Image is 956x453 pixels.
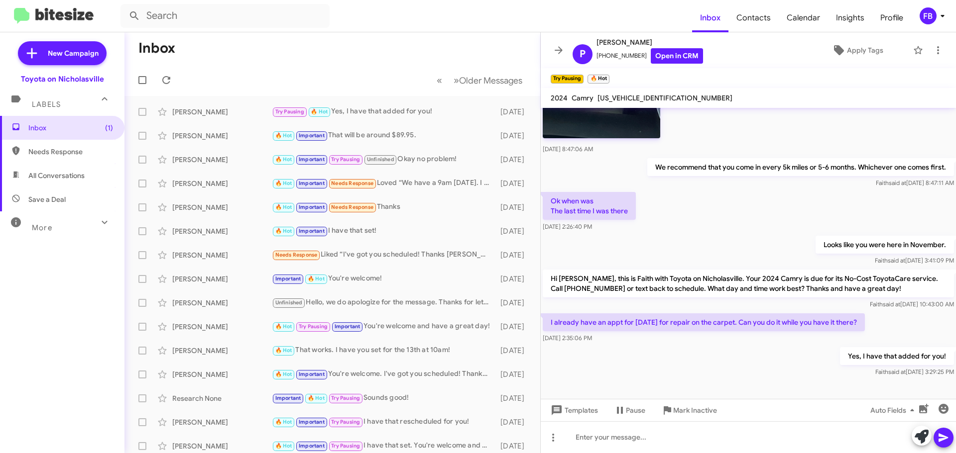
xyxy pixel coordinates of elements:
div: [PERSON_NAME] [172,250,272,260]
span: Important [299,132,325,139]
span: Inbox [28,123,113,133]
span: Save a Deal [28,194,66,204]
button: Auto Fields [862,401,926,419]
div: [DATE] [495,202,532,212]
div: [DATE] [495,131,532,141]
span: Needs Response [275,252,318,258]
span: Important [299,156,325,163]
span: [DATE] 8:47:06 AM [543,145,593,153]
div: [PERSON_NAME] [172,202,272,212]
div: Okay no problem! [272,154,495,165]
div: [PERSON_NAME] [172,369,272,379]
span: Important [299,419,325,425]
div: [PERSON_NAME] [172,179,272,188]
div: [DATE] [495,179,532,188]
div: [DATE] [495,346,532,356]
a: Contacts [728,3,779,32]
span: Mark Inactive [673,401,717,419]
span: [US_VEHICLE_IDENTIFICATION_NUMBER] [597,93,732,102]
div: [DATE] [495,250,532,260]
p: Looks like you were here in November. [816,236,954,254]
span: Apply Tags [847,41,883,59]
a: Insights [828,3,872,32]
span: More [32,223,52,232]
div: [DATE] [495,322,532,332]
a: Open in CRM [651,48,703,64]
span: Auto Fields [870,401,918,419]
span: New Campaign [48,48,99,58]
div: [PERSON_NAME] [172,274,272,284]
span: Important [299,204,325,210]
div: [DATE] [495,369,532,379]
div: You're welcome and have a great day! [272,321,495,332]
div: [DATE] [495,274,532,284]
button: Next [448,70,528,91]
span: Needs Response [331,180,373,186]
span: Faith [DATE] 3:41:09 PM [875,257,954,264]
button: FB [911,7,945,24]
span: Important [299,443,325,449]
div: [DATE] [495,441,532,451]
span: 🔥 Hot [308,395,325,401]
span: Unfinished [275,299,303,306]
span: P [580,46,586,62]
div: [PERSON_NAME] [172,155,272,165]
div: [DATE] [495,298,532,308]
span: Older Messages [459,75,522,86]
div: FB [920,7,937,24]
div: I have that rescheduled for you! [272,416,495,428]
div: You're welcome! [272,273,495,284]
span: Important [299,180,325,186]
small: Try Pausing [551,75,584,84]
div: Research None [172,393,272,403]
span: 🔥 Hot [275,132,292,139]
div: [DATE] [495,155,532,165]
span: said at [888,368,906,375]
div: That will be around $89.95. [272,130,495,141]
p: Hi [PERSON_NAME], this is Faith with Toyota on Nicholasville. Your 2024 Camry is due for its No-C... [543,270,954,297]
div: Thanks [272,201,495,213]
span: 🔥 Hot [311,108,328,115]
div: [PERSON_NAME] [172,107,272,117]
span: Try Pausing [299,323,328,330]
p: We recommend that you come in every 5k miles or 5-6 months. Whichever one comes first. [647,158,954,176]
div: Yes, I have that added for you! [272,106,495,117]
span: Faith [DATE] 3:29:25 PM [875,368,954,375]
span: « [437,74,442,87]
span: Important [299,228,325,234]
div: [PERSON_NAME] [172,346,272,356]
div: That works. I have you set for the 13th at 10am! [272,345,495,356]
span: said at [889,179,906,186]
span: 🔥 Hot [275,371,292,377]
div: Toyota on Nicholasville [21,74,104,84]
span: Unfinished [367,156,394,163]
a: Inbox [692,3,728,32]
span: 🔥 Hot [275,347,292,354]
a: Calendar [779,3,828,32]
div: I have that set! [272,225,495,237]
span: [PERSON_NAME] [597,36,703,48]
div: [PERSON_NAME] [172,298,272,308]
span: [DATE] 2:26:40 PM [543,223,592,230]
small: 🔥 Hot [588,75,609,84]
span: Profile [872,3,911,32]
div: [PERSON_NAME] [172,226,272,236]
a: New Campaign [18,41,107,65]
span: (1) [105,123,113,133]
div: [PERSON_NAME] [172,322,272,332]
span: Important [299,371,325,377]
div: Sounds good! [272,392,495,404]
span: 🔥 Hot [275,156,292,163]
span: » [454,74,459,87]
p: Yes, I have that added for you! [840,347,954,365]
button: Templates [541,401,606,419]
div: Hello, we do apologize for the message. Thanks for letting us know, we will update our records! H... [272,297,495,308]
button: Mark Inactive [653,401,725,419]
span: Labels [32,100,61,109]
span: Try Pausing [331,419,360,425]
button: Pause [606,401,653,419]
input: Search [120,4,330,28]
